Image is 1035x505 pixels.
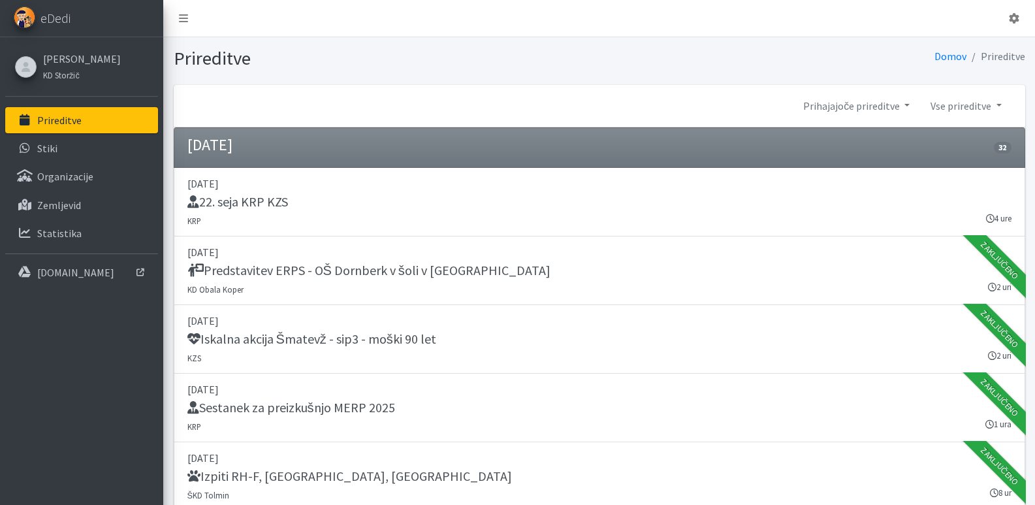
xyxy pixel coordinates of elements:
[5,192,158,218] a: Zemljevid
[187,421,201,432] small: KRP
[5,163,158,189] a: Organizacije
[187,284,244,295] small: KD Obala Koper
[14,7,35,28] img: eDedi
[37,227,82,240] p: Statistika
[187,313,1011,329] p: [DATE]
[37,114,82,127] p: Prireditve
[5,259,158,285] a: [DOMAIN_NAME]
[187,176,1011,191] p: [DATE]
[994,142,1011,154] span: 32
[174,236,1025,305] a: [DATE] Predstavitev ERPS - OŠ Dornberk v šoli v [GEOGRAPHIC_DATA] KD Obala Koper 2 uri Zaključeno
[174,305,1025,374] a: [DATE] Iskalna akcija Šmatevž - sip3 - moški 90 let KZS 2 uri Zaključeno
[5,135,158,161] a: Stiki
[174,168,1025,236] a: [DATE] 22. seja KRP KZS KRP 4 ure
[187,353,201,363] small: KZS
[43,51,121,67] a: [PERSON_NAME]
[37,170,93,183] p: Organizacije
[5,220,158,246] a: Statistika
[5,107,158,133] a: Prireditve
[966,47,1025,66] li: Prireditve
[793,93,920,119] a: Prihajajoče prireditve
[986,212,1011,225] small: 4 ure
[174,374,1025,442] a: [DATE] Sestanek za preizkušnjo MERP 2025 KRP 1 ura Zaključeno
[187,490,230,500] small: ŠKD Tolmin
[920,93,1011,119] a: Vse prireditve
[37,266,114,279] p: [DOMAIN_NAME]
[187,331,436,347] h5: Iskalna akcija Šmatevž - sip3 - moški 90 let
[187,400,395,415] h5: Sestanek za preizkušnjo MERP 2025
[187,194,288,210] h5: 22. seja KRP KZS
[187,216,201,226] small: KRP
[187,468,512,484] h5: Izpiti RH-F, [GEOGRAPHIC_DATA], [GEOGRAPHIC_DATA]
[187,244,1011,260] p: [DATE]
[43,67,121,82] a: KD Storžič
[187,136,232,155] h4: [DATE]
[43,70,80,80] small: KD Storžič
[187,450,1011,466] p: [DATE]
[934,50,966,63] a: Domov
[40,8,71,28] span: eDedi
[187,263,550,278] h5: Predstavitev ERPS - OŠ Dornberk v šoli v [GEOGRAPHIC_DATA]
[174,47,595,70] h1: Prireditve
[187,382,1011,397] p: [DATE]
[37,199,81,212] p: Zemljevid
[37,142,57,155] p: Stiki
